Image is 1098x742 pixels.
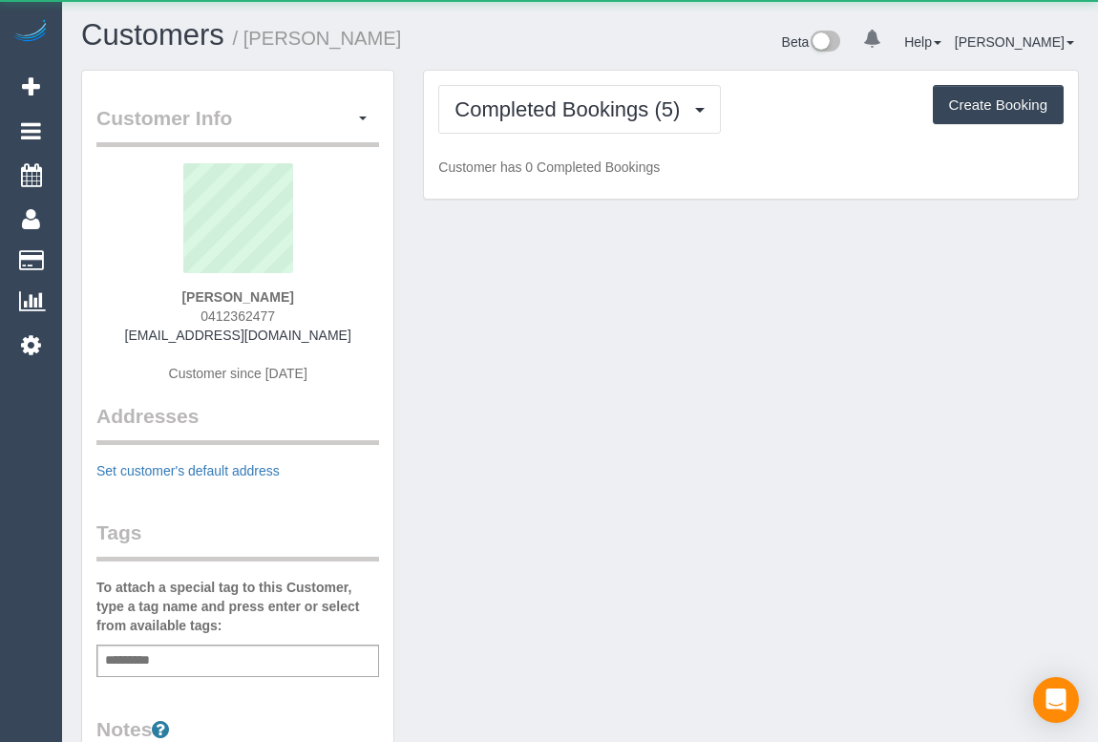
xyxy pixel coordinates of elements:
[11,19,50,46] img: Automaid Logo
[81,18,224,52] a: Customers
[181,289,293,305] strong: [PERSON_NAME]
[96,463,280,478] a: Set customer's default address
[454,97,689,121] span: Completed Bookings (5)
[782,34,841,50] a: Beta
[233,28,402,49] small: / [PERSON_NAME]
[955,34,1074,50] a: [PERSON_NAME]
[809,31,840,55] img: New interface
[96,578,379,635] label: To attach a special tag to this Customer, type a tag name and press enter or select from availabl...
[201,308,275,324] span: 0412362477
[169,366,307,381] span: Customer since [DATE]
[438,85,721,134] button: Completed Bookings (5)
[933,85,1064,125] button: Create Booking
[904,34,941,50] a: Help
[1033,677,1079,723] div: Open Intercom Messenger
[96,519,379,562] legend: Tags
[125,328,351,343] a: [EMAIL_ADDRESS][DOMAIN_NAME]
[438,158,1064,177] p: Customer has 0 Completed Bookings
[96,104,379,147] legend: Customer Info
